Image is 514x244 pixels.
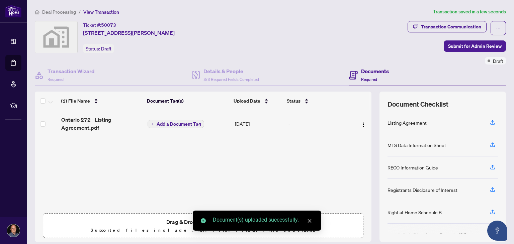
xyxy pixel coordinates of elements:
span: close [307,219,312,223]
span: plus [151,122,154,126]
span: Drag & Drop orUpload FormsSupported files include .PDF, .JPG, .JPEG, .PNG under25MB [43,214,363,238]
button: Transaction Communication [408,21,487,32]
button: Submit for Admin Review [444,40,506,52]
button: Logo [358,118,369,129]
span: check-circle [201,218,206,223]
span: [STREET_ADDRESS][PERSON_NAME] [83,29,175,37]
span: Draft [101,46,111,52]
h4: Transaction Wizard [48,67,95,75]
h4: Documents [361,67,389,75]
img: Profile Icon [7,224,20,237]
th: Status [284,92,351,110]
img: svg%3e [35,21,77,53]
div: Transaction Communication [421,21,481,32]
span: 50073 [101,22,116,28]
div: Right at Home Schedule B [388,209,442,216]
article: Transaction saved in a few seconds [433,8,506,16]
span: Draft [493,57,503,65]
span: home [35,10,39,14]
span: 3/3 Required Fields Completed [203,77,259,82]
th: (1) File Name [58,92,144,110]
span: Add a Document Tag [157,122,201,126]
div: Registrants Disclosure of Interest [388,186,457,194]
th: Upload Date [231,92,284,110]
span: (1) File Name [61,97,90,105]
span: Submit for Admin Review [448,41,502,51]
div: RECO Information Guide [388,164,438,171]
span: Drag & Drop or [166,218,240,226]
button: Open asap [487,221,507,241]
span: Deal Processing [42,9,76,15]
img: Logo [361,122,366,127]
button: Add a Document Tag [148,120,204,128]
p: Supported files include .PDF, .JPG, .JPEG, .PNG under 25 MB [47,226,359,234]
span: Document Checklist [388,100,448,109]
span: ellipsis [496,26,501,30]
div: MLS Data Information Sheet [388,141,446,149]
div: Listing Agreement [388,119,427,126]
div: Status: [83,44,114,53]
div: Ticket #: [83,21,116,29]
td: [DATE] [232,110,286,137]
div: Document(s) uploaded successfully. [213,216,313,224]
th: Document Tag(s) [144,92,231,110]
span: Status [287,97,301,105]
span: View Transaction [83,9,119,15]
img: logo [5,5,21,17]
li: / [79,8,81,16]
span: Required [48,77,64,82]
div: - [288,120,350,127]
span: Upload Date [234,97,260,105]
span: Required [361,77,377,82]
span: Ontario 272 - Listing Agreement.pdf [61,116,143,132]
a: Close [306,217,313,225]
h4: Details & People [203,67,259,75]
